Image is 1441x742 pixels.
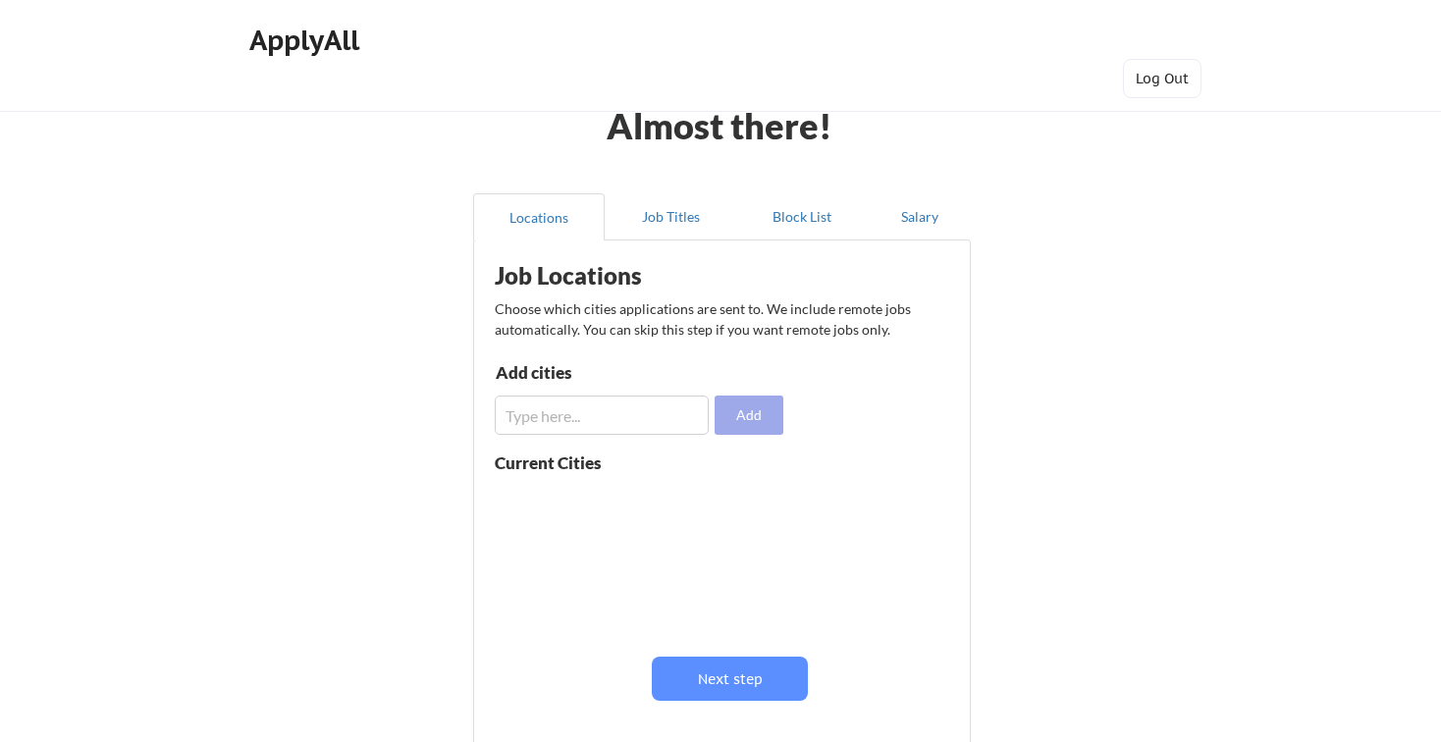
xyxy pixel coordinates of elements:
[495,454,645,471] div: Current Cities
[495,396,709,435] input: Type here...
[496,364,699,381] div: Add cities
[736,193,868,240] button: Block List
[652,657,808,701] button: Next step
[249,24,365,57] div: ApplyAll
[868,193,971,240] button: Salary
[473,193,605,240] button: Locations
[583,108,857,143] div: Almost there!
[715,396,783,435] button: Add
[495,264,743,288] div: Job Locations
[605,193,736,240] button: Job Titles
[495,298,947,340] div: Choose which cities applications are sent to. We include remote jobs automatically. You can skip ...
[1123,59,1201,98] button: Log Out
